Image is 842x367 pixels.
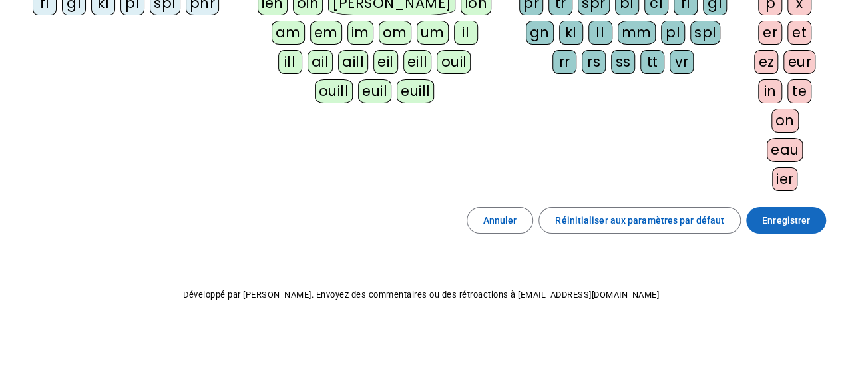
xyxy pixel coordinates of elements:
div: ouil [437,50,471,74]
div: er [758,21,782,45]
div: rs [582,50,606,74]
div: ll [588,21,612,45]
div: pl [661,21,685,45]
div: ail [308,50,333,74]
div: il [454,21,478,45]
div: in [758,79,782,103]
button: Annuler [467,207,534,234]
button: Enregistrer [746,207,826,234]
div: um [417,21,449,45]
div: euill [397,79,434,103]
p: Développé par [PERSON_NAME]. Envoyez des commentaires ou des rétroactions à [EMAIL_ADDRESS][DOMAI... [11,287,831,303]
span: Réinitialiser aux paramètres par défaut [555,212,724,228]
div: em [310,21,342,45]
div: ss [611,50,635,74]
div: mm [618,21,656,45]
div: eur [783,50,815,74]
div: kl [559,21,583,45]
div: tt [640,50,664,74]
div: ouill [315,79,353,103]
span: Enregistrer [762,212,810,228]
div: aill [338,50,368,74]
div: eil [373,50,398,74]
div: te [787,79,811,103]
div: ill [278,50,302,74]
div: euil [358,79,391,103]
div: et [787,21,811,45]
button: Réinitialiser aux paramètres par défaut [538,207,741,234]
div: im [347,21,373,45]
div: am [272,21,305,45]
div: rr [552,50,576,74]
div: on [771,109,799,133]
div: spl [690,21,721,45]
div: eill [403,50,432,74]
div: ez [754,50,778,74]
div: om [379,21,411,45]
div: gn [526,21,554,45]
div: ier [772,167,798,191]
span: Annuler [483,212,517,228]
div: vr [670,50,694,74]
div: eau [767,138,803,162]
